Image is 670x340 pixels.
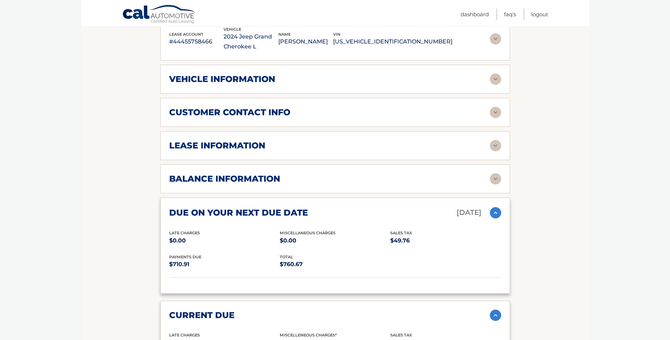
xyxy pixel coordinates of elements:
[490,107,501,118] img: accordion-rest.svg
[169,230,200,235] span: Late Charges
[390,236,501,246] p: $49.76
[224,32,278,52] p: 2024 Jeep Grand Cherokee L
[461,8,489,20] a: Dashboard
[169,254,201,259] span: Payments Due
[490,33,501,45] img: accordion-rest.svg
[169,37,224,47] p: #44455758466
[169,236,280,246] p: $0.00
[169,32,203,37] span: lease account
[169,74,275,84] h2: vehicle information
[390,230,412,235] span: Sales Tax
[280,230,336,235] span: Miscellaneous Charges
[169,107,290,118] h2: customer contact info
[490,207,501,218] img: accordion-active.svg
[169,174,280,184] h2: balance information
[280,333,337,338] span: Miscelleneous Charges*
[280,259,390,269] p: $760.67
[333,32,340,37] span: vin
[490,173,501,184] img: accordion-rest.svg
[169,259,280,269] p: $710.91
[390,333,412,338] span: Sales Tax
[504,8,516,20] a: FAQ's
[122,5,196,25] a: Cal Automotive
[278,37,333,47] p: [PERSON_NAME]
[490,74,501,85] img: accordion-rest.svg
[169,333,200,338] span: Late Charges
[169,207,308,218] h2: due on your next due date
[490,140,501,151] img: accordion-rest.svg
[278,32,291,37] span: name
[280,236,390,246] p: $0.00
[169,310,235,321] h2: current due
[169,140,265,151] h2: lease information
[490,310,501,321] img: accordion-active.svg
[531,8,548,20] a: Logout
[333,37,452,47] p: [US_VEHICLE_IDENTIFICATION_NUMBER]
[224,27,241,32] span: vehicle
[457,206,481,219] p: [DATE]
[280,254,293,259] span: total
